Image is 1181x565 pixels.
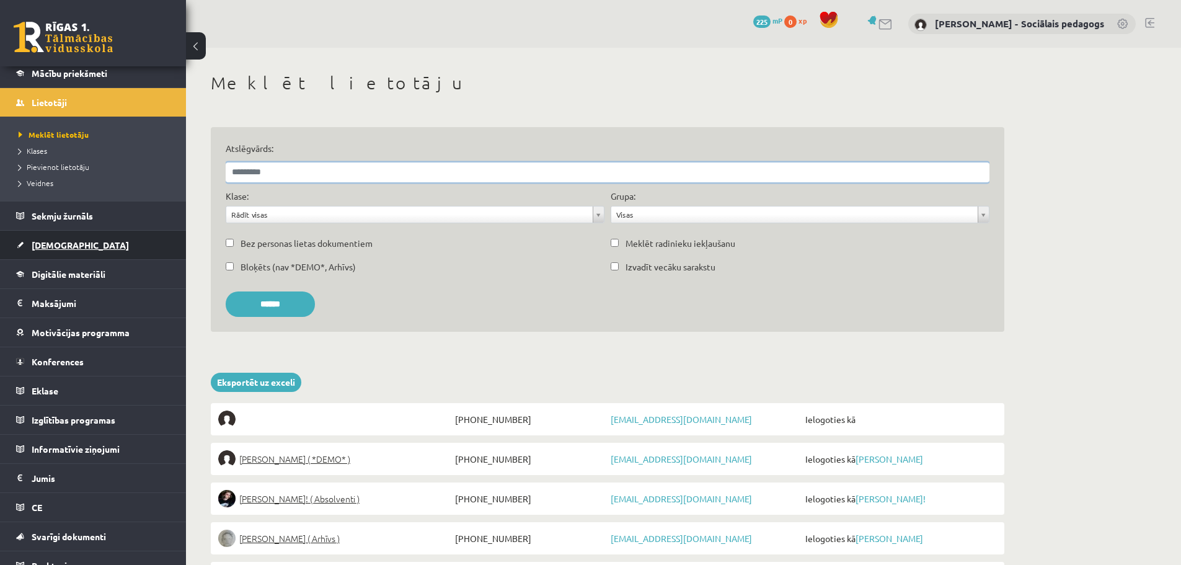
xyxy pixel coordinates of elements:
[856,453,923,465] a: [PERSON_NAME]
[211,373,301,392] a: Eksportēt uz exceli
[16,289,170,318] a: Maksājumi
[231,207,588,223] span: Rādīt visas
[218,450,452,468] a: [PERSON_NAME] ( *DEMO* )
[611,207,989,223] a: Visas
[16,88,170,117] a: Lietotāji
[239,490,360,507] span: [PERSON_NAME]! ( Absolventi )
[19,129,174,140] a: Meklēt lietotāju
[32,239,129,251] span: [DEMOGRAPHIC_DATA]
[32,443,120,455] span: Informatīvie ziņojumi
[802,530,997,547] span: Ielogoties kā
[226,142,989,155] label: Atslēgvārds:
[914,19,927,31] img: Dagnija Gaubšteina - Sociālais pedagogs
[753,16,782,25] a: 225 mP
[239,530,340,547] span: [PERSON_NAME] ( Arhīvs )
[32,356,84,367] span: Konferences
[19,146,47,156] span: Klases
[19,130,89,140] span: Meklēt lietotāju
[611,533,752,544] a: [EMAIL_ADDRESS][DOMAIN_NAME]
[798,16,807,25] span: xp
[611,493,752,504] a: [EMAIL_ADDRESS][DOMAIN_NAME]
[802,490,997,507] span: Ielogoties kā
[611,414,752,425] a: [EMAIL_ADDRESS][DOMAIN_NAME]
[32,210,93,221] span: Sekmju žurnāls
[611,190,635,203] label: Grupa:
[218,490,236,507] img: Sofija Anrio-Karlauska!
[19,178,53,188] span: Veidnes
[32,502,42,513] span: CE
[16,318,170,347] a: Motivācijas programma
[784,16,813,25] a: 0 xp
[16,260,170,288] a: Digitālie materiāli
[856,493,926,504] a: [PERSON_NAME]!
[241,237,373,250] label: Bez personas lietas dokumentiem
[16,376,170,405] a: Eklase
[16,493,170,522] a: CE
[14,22,113,53] a: Rīgas 1. Tālmācības vidusskola
[16,231,170,259] a: [DEMOGRAPHIC_DATA]
[226,190,249,203] label: Klase:
[452,530,608,547] span: [PHONE_NUMBER]
[19,145,174,156] a: Klases
[239,450,350,468] span: [PERSON_NAME] ( *DEMO* )
[19,162,89,172] span: Pievienot lietotāju
[32,385,58,396] span: Eklase
[16,406,170,434] a: Izglītības programas
[856,533,923,544] a: [PERSON_NAME]
[32,327,130,338] span: Motivācijas programma
[32,473,55,484] span: Jumis
[616,207,973,223] span: Visas
[32,531,106,542] span: Svarīgi dokumenti
[753,16,771,28] span: 225
[32,269,105,280] span: Digitālie materiāli
[802,411,997,428] span: Ielogoties kā
[626,237,735,250] label: Meklēt radinieku iekļaušanu
[16,59,170,87] a: Mācību priekšmeti
[19,177,174,189] a: Veidnes
[226,207,604,223] a: Rādīt visas
[16,522,170,551] a: Svarīgi dokumenti
[211,73,1004,94] h1: Meklēt lietotāju
[32,97,67,108] span: Lietotāji
[16,464,170,492] a: Jumis
[16,435,170,463] a: Informatīvie ziņojumi
[218,490,452,507] a: [PERSON_NAME]! ( Absolventi )
[218,450,236,468] img: Elīna Elizabete Ancveriņa
[218,530,452,547] a: [PERSON_NAME] ( Arhīvs )
[32,68,107,79] span: Mācību priekšmeti
[784,16,797,28] span: 0
[241,260,356,274] label: Bloķēts (nav *DEMO*, Arhīvs)
[452,450,608,468] span: [PHONE_NUMBER]
[16,347,170,376] a: Konferences
[626,260,715,274] label: Izvadīt vecāku sarakstu
[452,411,608,428] span: [PHONE_NUMBER]
[19,161,174,172] a: Pievienot lietotāju
[772,16,782,25] span: mP
[452,490,608,507] span: [PHONE_NUMBER]
[611,453,752,465] a: [EMAIL_ADDRESS][DOMAIN_NAME]
[802,450,997,468] span: Ielogoties kā
[218,530,236,547] img: Lelde Braune
[16,202,170,230] a: Sekmju žurnāls
[935,17,1104,30] a: [PERSON_NAME] - Sociālais pedagogs
[32,414,115,425] span: Izglītības programas
[32,289,170,318] legend: Maksājumi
